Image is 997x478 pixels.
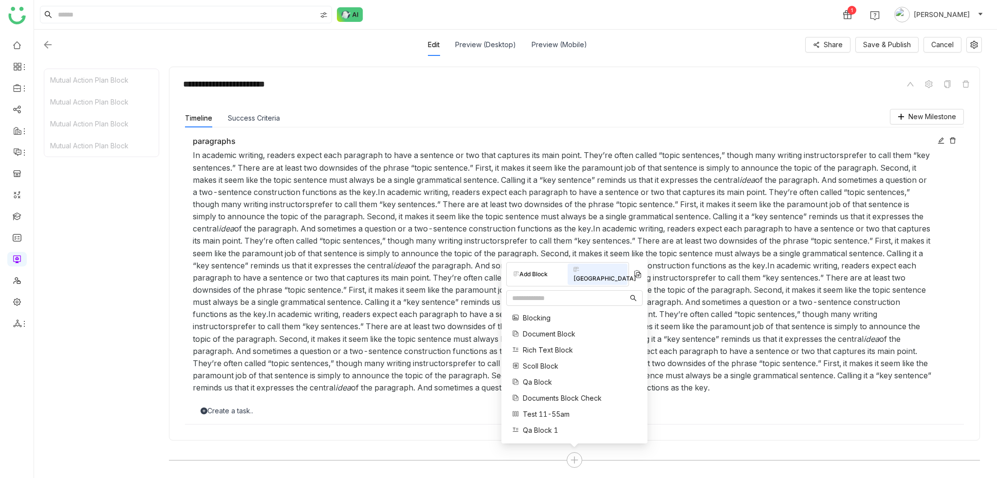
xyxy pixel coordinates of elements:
[193,346,917,368] span: In academic writing, readers expect each paragraph to have a sentence or two that captures its ma...
[894,7,910,22] img: avatar
[44,135,159,157] div: Mutual Action Plan Block
[523,409,570,419] span: Test 11-55am
[428,34,440,56] div: Edit
[931,39,954,50] span: Cancel
[337,7,363,22] img: ask-buddy-normal.svg
[8,7,26,24] img: logo
[335,383,351,392] i: idea
[44,69,159,91] div: Mutual Action Plan Block
[523,425,558,435] span: Qa Block 1
[863,39,911,50] span: Save & Publish
[908,111,956,122] span: New Milestone
[739,175,755,185] i: idea
[532,34,587,56] div: Preview (Mobile)
[523,393,602,403] span: Documents Block Check
[523,329,575,339] span: Document Block
[219,224,234,233] i: idea
[42,39,54,51] img: back.svg
[864,334,879,344] i: idea
[193,406,956,416] div: Create a task..
[824,39,843,50] span: Share
[193,236,931,392] span: prefer to call them “key sentences.” There are at least two downsides of the phrase “topic senten...
[193,199,931,392] span: prefer to call them “key sentences.” There are at least two downsides of the phrase “topic senten...
[523,377,552,387] span: Qa Block
[393,261,408,270] i: idea
[193,150,844,160] span: In academic writing, readers expect each paragraph to have a sentence or two that captures its ma...
[185,113,212,124] button: Timeline
[914,9,970,20] span: [PERSON_NAME]
[523,345,573,355] span: Rich Text Block
[523,313,551,323] span: Blocking
[193,358,931,392] span: prefer to call them “key sentences.” There are at least two downsides of the phrase “topic senten...
[892,7,985,22] button: [PERSON_NAME]
[320,11,328,19] img: search-type.svg
[455,34,516,56] div: Preview (Desktop)
[890,109,964,124] button: New Milestone
[870,11,880,20] img: help.svg
[855,37,919,53] button: Save & Publish
[44,91,159,113] div: Mutual Action Plan Block
[508,268,568,281] div: Add Block
[44,113,159,135] div: Mutual Action Plan Block
[193,187,910,209] span: In academic writing, readers expect each paragraph to have a sentence or two that captures its ma...
[923,37,961,53] button: Cancel
[568,264,628,285] div: [GEOGRAPHIC_DATA]
[228,113,280,124] button: Success Criteria
[523,361,558,371] span: Scoll Block
[193,135,933,147] div: paragraphs
[805,37,850,53] button: Share
[193,261,916,283] span: In academic writing, readers expect each paragraph to have a sentence or two that captures its ma...
[848,6,856,15] div: 1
